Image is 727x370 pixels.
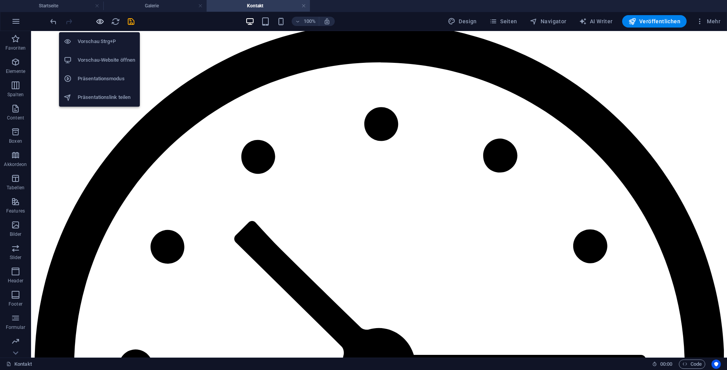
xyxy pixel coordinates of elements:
[323,18,330,25] i: Bei Größenänderung Zoomstufe automatisch an das gewählte Gerät anpassen.
[679,360,705,369] button: Code
[103,2,207,10] h4: Galerie
[10,254,22,261] p: Slider
[126,17,136,26] button: save
[111,17,120,26] button: reload
[7,92,24,98] p: Spalten
[4,161,27,168] p: Akkordeon
[7,115,24,121] p: Content
[666,361,667,367] span: :
[628,17,680,25] span: Veröffentlichen
[6,208,25,214] p: Features
[693,15,724,28] button: Mehr
[527,15,570,28] button: Navigator
[6,68,26,74] p: Elemente
[10,231,22,237] p: Bilder
[78,74,135,83] h6: Präsentationsmodus
[78,37,135,46] h6: Vorschau Strg+P
[49,17,58,26] button: undo
[6,324,26,330] p: Formular
[78,93,135,102] h6: Präsentationslink teilen
[682,360,702,369] span: Code
[6,360,32,369] a: Klick, um Auswahl aufzuheben. Doppelklick öffnet Seitenverwaltung
[579,17,613,25] span: AI Writer
[711,360,721,369] button: Usercentrics
[49,17,58,26] i: Rückgängig: Ausschneiden (Strg+Z)
[530,17,567,25] span: Navigator
[9,301,23,307] p: Footer
[292,17,319,26] button: 100%
[78,55,135,65] h6: Vorschau-Website öffnen
[8,278,23,284] p: Header
[489,17,517,25] span: Seiten
[486,15,520,28] button: Seiten
[696,17,720,25] span: Mehr
[207,2,310,10] h4: Kontakt
[448,17,477,25] span: Design
[5,45,26,51] p: Favoriten
[652,360,673,369] h6: Session-Zeit
[9,138,22,144] p: Boxen
[576,15,616,28] button: AI Writer
[445,15,480,28] div: Design (Strg+Alt+Y)
[660,360,672,369] span: 00 00
[5,348,26,354] p: Marketing
[111,17,120,26] i: Seite neu laden
[127,17,136,26] i: Save (Ctrl+S)
[622,15,687,28] button: Veröffentlichen
[7,185,24,191] p: Tabellen
[303,17,316,26] h6: 100%
[445,15,480,28] button: Design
